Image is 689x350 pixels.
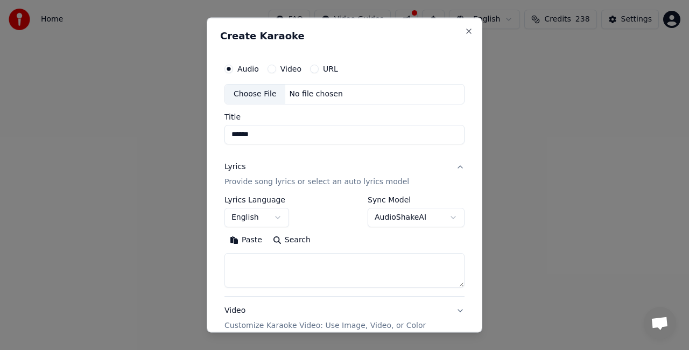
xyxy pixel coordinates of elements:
[220,31,469,41] h2: Create Karaoke
[237,65,259,73] label: Audio
[224,195,289,203] label: Lyrics Language
[280,65,301,73] label: Video
[224,296,465,339] button: VideoCustomize Karaoke Video: Use Image, Video, or Color
[224,305,426,331] div: Video
[268,231,316,248] button: Search
[224,320,426,331] p: Customize Karaoke Video: Use Image, Video, or Color
[323,65,338,73] label: URL
[285,89,347,100] div: No file chosen
[368,195,465,203] label: Sync Model
[225,85,285,104] div: Choose File
[224,161,245,172] div: Lyrics
[224,152,465,195] button: LyricsProvide song lyrics or select an auto lyrics model
[224,113,465,120] label: Title
[224,195,465,296] div: LyricsProvide song lyrics or select an auto lyrics model
[224,231,268,248] button: Paste
[224,176,409,187] p: Provide song lyrics or select an auto lyrics model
